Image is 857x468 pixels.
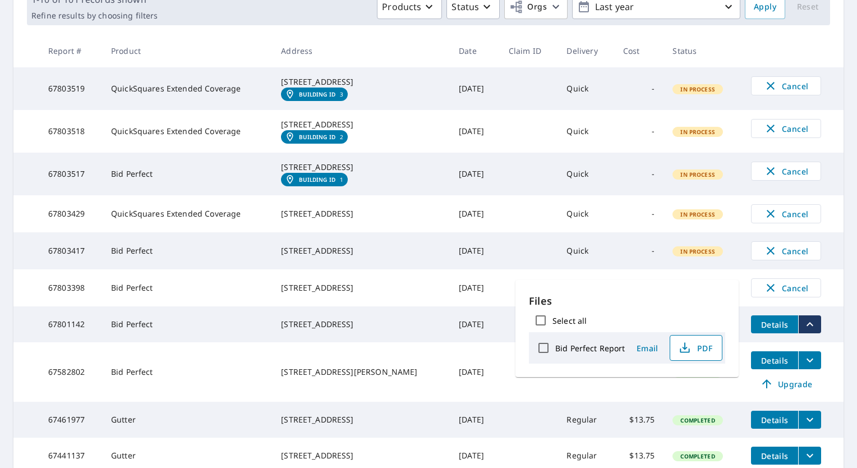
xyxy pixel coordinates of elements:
button: Cancel [751,76,821,95]
span: Cancel [763,281,809,295]
span: In Process [674,210,722,218]
td: [DATE] [450,153,500,195]
div: [STREET_ADDRESS] [281,76,441,88]
td: Quick [557,195,614,232]
td: [DATE] [450,67,500,110]
div: [STREET_ADDRESS] [281,245,441,256]
span: Details [758,415,791,425]
span: Cancel [763,207,809,221]
td: [DATE] [450,110,500,153]
span: Cancel [763,244,809,258]
span: Details [758,451,791,461]
td: Regular [557,402,614,438]
th: Delivery [557,34,614,67]
button: detailsBtn-67441137 [751,447,798,465]
td: 67803517 [39,153,102,195]
span: Completed [674,452,721,460]
span: In Process [674,85,722,93]
a: Building ID2 [281,130,348,144]
div: [STREET_ADDRESS] [281,162,441,173]
td: Quick [557,153,614,195]
span: Cancel [763,122,809,135]
td: Bid Perfect [102,269,272,306]
span: Cancel [763,164,809,178]
em: Building ID [299,134,335,140]
td: Gutter [102,402,272,438]
td: $13.75 [614,402,664,438]
td: QuickSquares Extended Coverage [102,110,272,153]
a: Building ID1 [281,173,348,186]
th: Claim ID [500,34,558,67]
div: [STREET_ADDRESS] [281,450,441,461]
span: Completed [674,416,721,424]
td: Quick [557,110,614,153]
em: Building ID [299,91,335,98]
button: Cancel [751,241,821,260]
td: [DATE] [450,342,500,402]
td: - [614,195,664,232]
a: Building ID3 [281,88,348,101]
div: [STREET_ADDRESS] [281,208,441,219]
label: Select all [552,315,587,326]
span: PDF [677,341,713,355]
div: [STREET_ADDRESS] [281,319,441,330]
p: Refine results by choosing filters [31,11,158,21]
a: Upgrade [751,375,821,393]
td: QuickSquares Extended Coverage [102,195,272,232]
td: Bid Perfect [102,306,272,342]
button: Cancel [751,119,821,138]
button: detailsBtn-67461977 [751,411,798,429]
td: 67801142 [39,306,102,342]
th: Product [102,34,272,67]
label: Bid Perfect Report [555,343,625,354]
button: detailsBtn-67582802 [751,351,798,369]
td: Bid Perfect [102,153,272,195]
span: Details [758,355,791,366]
td: Quick [557,232,614,269]
td: 67803518 [39,110,102,153]
p: Files [529,293,725,309]
span: Cancel [763,79,809,93]
div: [STREET_ADDRESS][PERSON_NAME] [281,366,441,378]
div: [STREET_ADDRESS] [281,282,441,293]
td: - [614,153,664,195]
button: Cancel [751,278,821,297]
th: Date [450,34,500,67]
button: filesDropdownBtn-67441137 [798,447,821,465]
td: - [614,232,664,269]
div: [STREET_ADDRESS] [281,414,441,425]
td: 67803519 [39,67,102,110]
th: Report # [39,34,102,67]
td: Quick [557,269,614,306]
td: 67803398 [39,269,102,306]
td: [DATE] [450,402,500,438]
button: Email [629,339,665,357]
td: Bid Perfect [102,232,272,269]
button: filesDropdownBtn-67461977 [798,411,821,429]
td: 67803417 [39,232,102,269]
button: detailsBtn-67801142 [751,315,798,333]
button: Cancel [751,162,821,181]
button: filesDropdownBtn-67582802 [798,351,821,369]
span: In Process [674,247,722,255]
td: Bid Perfect [102,342,272,402]
td: 67582802 [39,342,102,402]
td: 67461977 [39,402,102,438]
span: Upgrade [758,377,814,391]
td: QuickSquares Extended Coverage [102,67,272,110]
span: In Process [674,171,722,178]
td: [DATE] [450,195,500,232]
td: [DATE] [450,232,500,269]
td: - [614,67,664,110]
th: Status [664,34,742,67]
td: 67803429 [39,195,102,232]
em: Building ID [299,176,335,183]
td: [DATE] [450,306,500,342]
span: Details [758,319,791,330]
th: Cost [614,34,664,67]
span: Email [634,343,661,354]
span: In Process [674,128,722,136]
td: - [614,110,664,153]
th: Address [272,34,450,67]
button: PDF [670,335,722,361]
